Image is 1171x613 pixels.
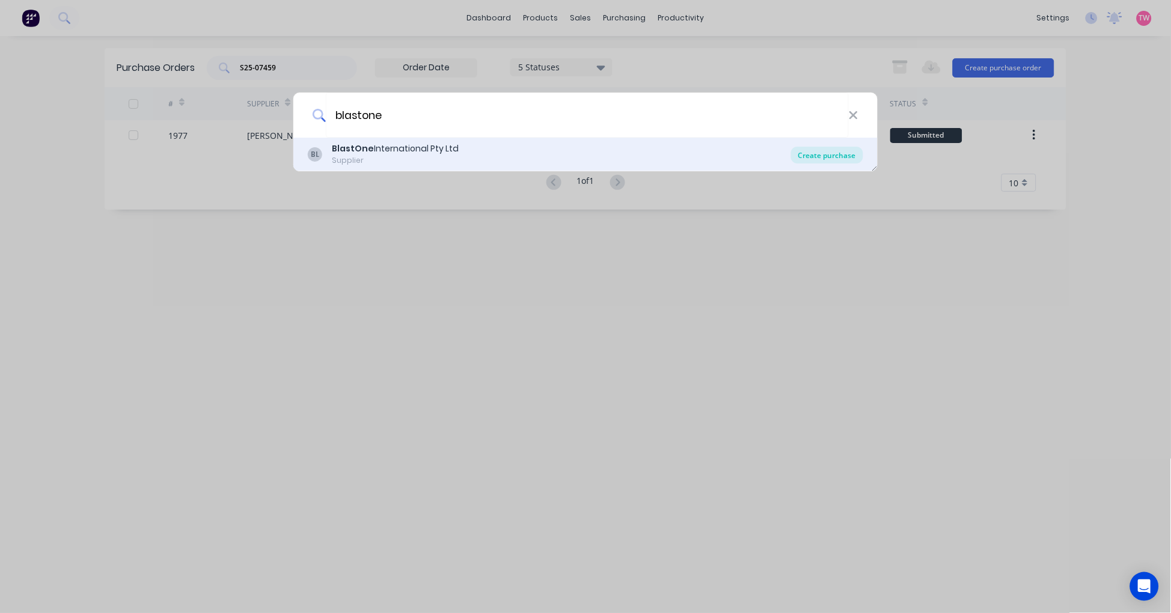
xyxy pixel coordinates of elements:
div: BL [308,147,322,162]
div: Open Intercom Messenger [1130,572,1159,601]
div: International Pty Ltd [332,142,459,155]
b: BlastOne [332,142,374,154]
input: Enter a supplier name to create a new order... [326,93,849,138]
div: Supplier [332,155,459,166]
div: Create purchase [791,147,863,163]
